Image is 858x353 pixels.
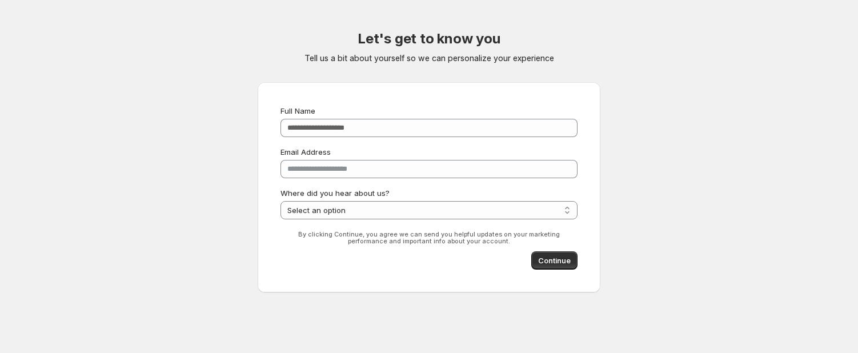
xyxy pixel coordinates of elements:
span: Email Address [280,147,331,157]
p: By clicking Continue, you agree we can send you helpful updates on your marketing performance and... [280,231,578,244]
h2: Let's get to know you [358,30,500,48]
span: Where did you hear about us? [280,188,390,198]
span: Full Name [280,106,315,115]
p: Tell us a bit about yourself so we can personalize your experience [304,53,554,64]
span: Continue [538,255,571,266]
button: Continue [531,251,578,270]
